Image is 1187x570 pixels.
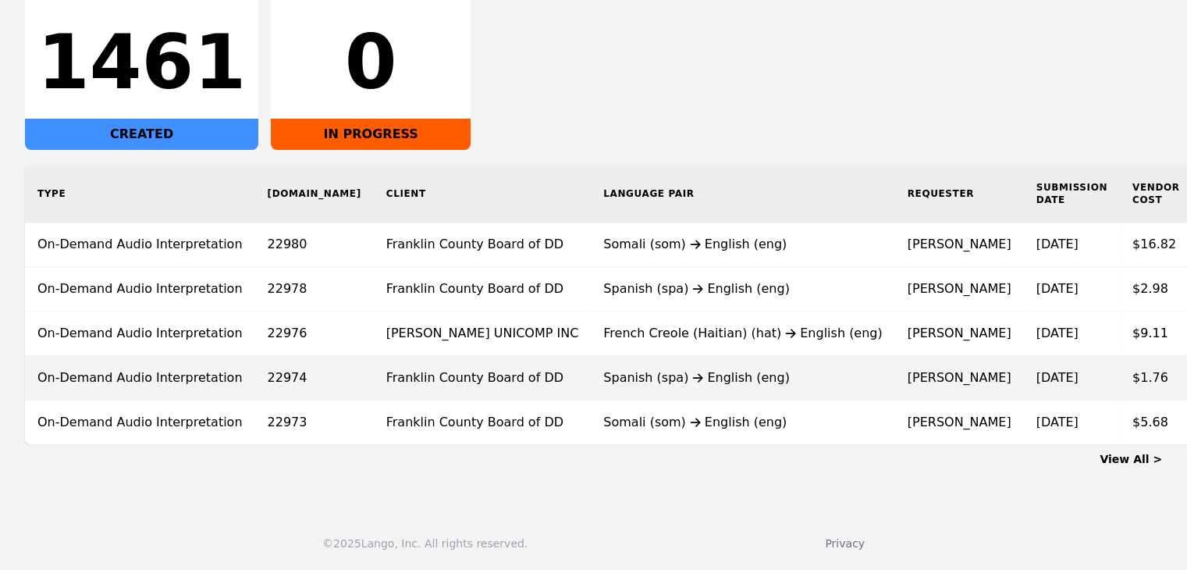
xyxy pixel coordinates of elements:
time: [DATE] [1036,415,1079,429]
td: 22980 [255,223,374,267]
th: Type [25,166,255,223]
td: 22973 [255,401,374,445]
div: 0 [283,25,458,100]
th: Requester [895,166,1024,223]
div: Spanish (spa) English (eng) [603,369,882,387]
div: © 2025 Lango, Inc. All rights reserved. [322,536,528,551]
th: [DOMAIN_NAME] [255,166,374,223]
td: 22974 [255,356,374,401]
td: Franklin County Board of DD [374,401,592,445]
td: [PERSON_NAME] [895,312,1024,356]
time: [DATE] [1036,237,1079,251]
td: [PERSON_NAME] [895,223,1024,267]
td: [PERSON_NAME] [895,356,1024,401]
div: 1461 [37,25,246,100]
td: On-Demand Audio Interpretation [25,267,255,312]
td: On-Demand Audio Interpretation [25,223,255,267]
div: IN PROGRESS [271,119,471,150]
td: On-Demand Audio Interpretation [25,401,255,445]
td: Franklin County Board of DD [374,356,592,401]
div: French Creole (Haitian) (hat) English (eng) [603,324,882,343]
th: Language Pair [591,166,894,223]
td: Franklin County Board of DD [374,223,592,267]
a: View All > [1100,453,1162,465]
td: Franklin County Board of DD [374,267,592,312]
time: [DATE] [1036,281,1079,296]
td: 22976 [255,312,374,356]
td: [PERSON_NAME] UNICOMP INC [374,312,592,356]
td: [PERSON_NAME] [895,267,1024,312]
div: Somali (som) English (eng) [603,413,882,432]
time: [DATE] [1036,370,1079,385]
div: Spanish (spa) English (eng) [603,280,882,298]
th: Client [374,166,592,223]
div: CREATED [25,119,258,150]
a: Privacy [825,537,865,550]
td: [PERSON_NAME] [895,401,1024,445]
td: On-Demand Audio Interpretation [25,312,255,356]
time: [DATE] [1036,326,1079,340]
td: On-Demand Audio Interpretation [25,356,255,401]
div: Somali (som) English (eng) [603,235,882,254]
th: Submission Date [1024,166,1120,223]
td: 22978 [255,267,374,312]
